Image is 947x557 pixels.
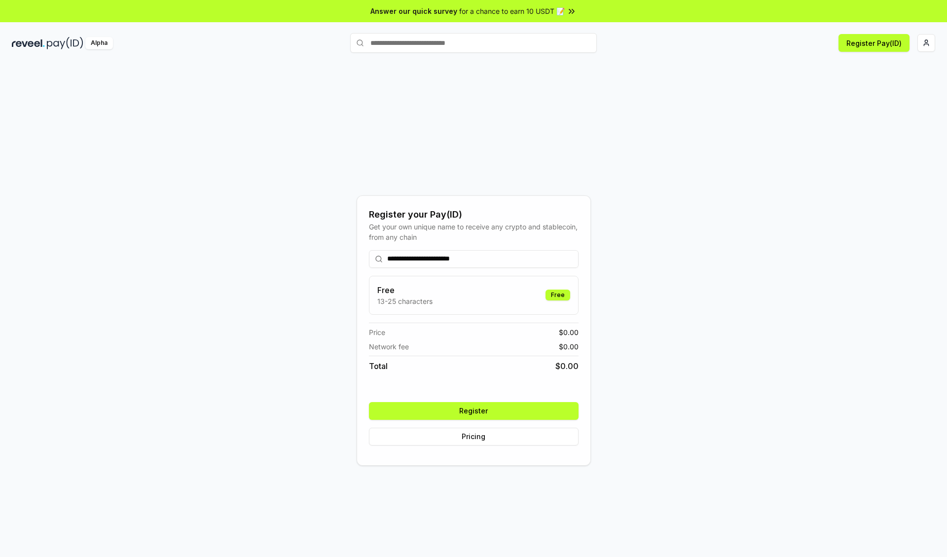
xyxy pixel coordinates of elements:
[377,284,433,296] h3: Free
[370,6,457,16] span: Answer our quick survey
[369,327,385,337] span: Price
[85,37,113,49] div: Alpha
[369,428,579,446] button: Pricing
[12,37,45,49] img: reveel_dark
[377,296,433,306] p: 13-25 characters
[369,341,409,352] span: Network fee
[47,37,83,49] img: pay_id
[369,208,579,222] div: Register your Pay(ID)
[369,222,579,242] div: Get your own unique name to receive any crypto and stablecoin, from any chain
[559,341,579,352] span: $ 0.00
[546,290,570,300] div: Free
[838,34,910,52] button: Register Pay(ID)
[369,402,579,420] button: Register
[559,327,579,337] span: $ 0.00
[369,360,388,372] span: Total
[459,6,565,16] span: for a chance to earn 10 USDT 📝
[555,360,579,372] span: $ 0.00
